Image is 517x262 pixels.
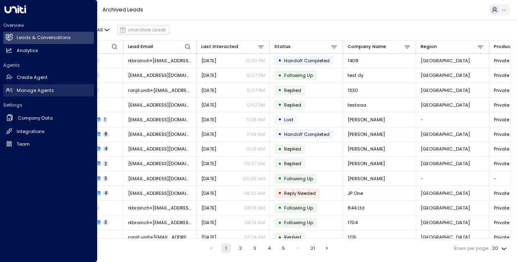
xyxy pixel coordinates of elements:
[279,243,289,253] button: Go to page 5
[97,27,103,33] span: All
[245,205,265,211] p: 08:13 AM
[103,220,109,225] span: 3
[3,32,94,44] a: Leads & Conversations
[17,74,48,81] h2: Create Agent
[278,217,282,228] div: •
[284,234,301,240] span: Replied
[201,57,216,64] span: Yesterday
[201,234,216,240] span: Yesterday
[18,115,53,122] h2: Company Data
[284,146,301,152] span: Replied
[3,84,94,96] a: Manage Agents
[421,102,470,108] span: London
[284,205,313,211] span: Following Up
[246,116,265,123] p: 11:28 AM
[284,131,330,138] span: Handoff Completed
[103,146,109,152] span: 4
[348,87,358,94] span: 1330
[3,62,94,68] h2: Agents
[284,175,313,182] span: Following Up
[102,6,143,13] a: Archived Leads
[421,87,470,94] span: London
[348,57,358,64] span: 1408
[201,175,216,182] span: Yesterday
[128,190,192,196] span: jamespinnerbbr+1218@gmail.com
[454,245,489,252] label: Rows per page:
[308,243,317,253] button: Go to page 21
[244,234,265,240] p: 07:24 AM
[128,57,192,64] span: rkbrainch+1408@live.co.uk
[206,243,332,253] nav: pagination navigation
[128,116,192,123] span: charlilucy@aol.com
[201,160,216,167] span: Yesterday
[348,43,386,50] div: Company Name
[3,125,94,138] a: Integrations
[421,234,470,240] span: London
[17,141,30,148] h2: Team
[322,243,332,253] button: Go to next page
[201,116,216,123] span: Yesterday
[284,72,313,79] span: Following Up
[494,43,513,50] div: Product
[278,99,282,110] div: •
[348,102,366,108] span: testaaa
[3,44,94,57] a: Analytics
[284,102,301,108] span: Replied
[128,102,192,108] span: jamespinnerbbr+testaaa@gmail.com
[246,87,265,94] p: 12:07 PM
[3,111,94,125] a: Company Data
[103,161,109,167] span: 2
[278,129,282,140] div: •
[128,72,192,79] span: test@outlook.com
[128,234,192,240] span: ranjit.uniti+1215@outlook.com
[284,219,313,226] span: Following Up
[278,85,282,96] div: •
[421,190,470,196] span: London
[278,144,282,155] div: •
[128,131,192,138] span: charlilucy@aol.com
[348,205,365,211] span: 844 Ltd
[421,219,470,226] span: London
[284,190,316,196] span: Reply Needed
[103,190,109,196] span: 4
[246,146,265,152] p: 10:15 AM
[201,72,216,79] span: Yesterday
[17,87,54,94] h2: Manage Agents
[201,146,216,152] span: Yesterday
[246,131,265,138] p: 11:28 AM
[128,219,192,226] span: rkbrainch+1704@live.co.uk
[3,22,94,28] h2: Overview
[128,175,192,182] span: charlilucy@aol.com
[3,102,94,108] h2: Settings
[246,57,265,64] p: 12:30 PM
[235,243,245,253] button: Go to page 2
[243,175,265,182] p: 06:26 AM
[17,34,71,41] h2: Leads & Conversations
[421,146,470,152] span: London
[278,202,282,213] div: •
[284,116,293,123] span: Lost
[250,243,260,253] button: Go to page 3
[128,87,192,94] span: ranjit.uniti+1330@outlook.com
[416,171,489,186] td: -
[274,43,338,50] div: Status
[201,87,216,94] span: Yesterday
[348,146,385,152] span: Bobin
[348,43,411,50] div: Company Name
[201,219,216,226] span: Yesterday
[348,131,385,138] span: Bobin
[103,117,107,122] span: 1
[201,190,216,196] span: Yesterday
[245,219,265,226] p: 08:13 AM
[421,72,470,79] span: London
[246,72,265,79] p: 12:07 PM
[128,146,192,152] span: charlilucy@aol.com
[103,131,109,137] span: 8
[103,176,109,181] span: 3
[3,72,94,84] a: Create Agent
[243,190,265,196] p: 08:22 AM
[348,116,385,123] span: Bobin
[284,160,301,167] span: Replied
[221,243,231,253] button: page 1
[274,43,291,50] div: Status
